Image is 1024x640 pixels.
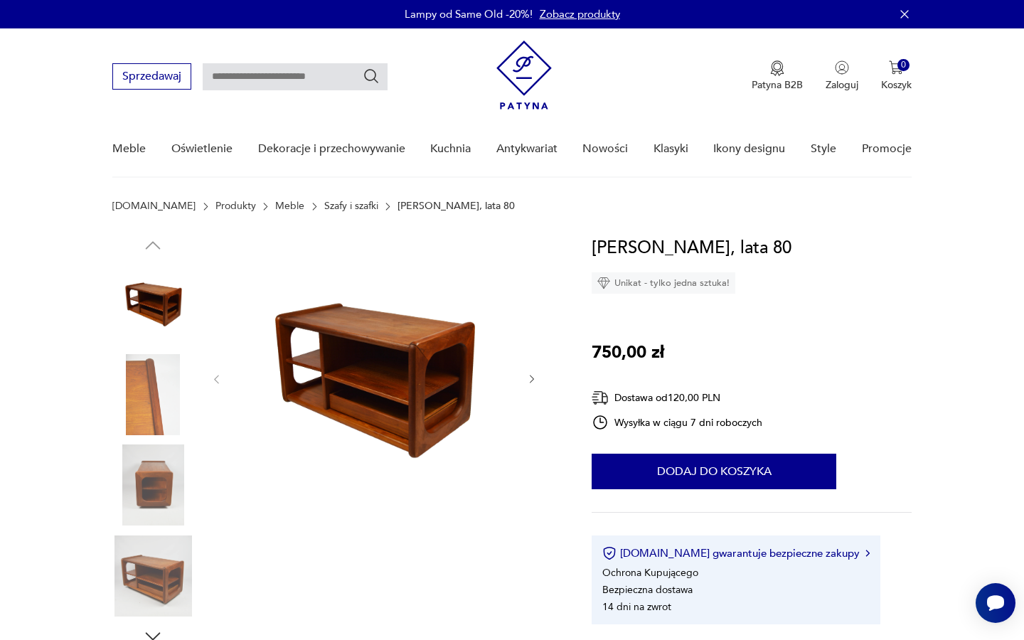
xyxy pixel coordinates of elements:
button: Szukaj [363,68,380,85]
img: Ikona koszyka [889,60,903,75]
button: Dodaj do koszyka [592,454,836,489]
img: Zdjęcie produktu Szafka Dania, lata 80 [112,444,193,526]
a: Meble [112,122,146,176]
div: Wysyłka w ciągu 7 dni roboczych [592,414,762,431]
a: [DOMAIN_NAME] [112,201,196,212]
img: Zdjęcie produktu Szafka Dania, lata 80 [112,354,193,435]
li: Bezpieczna dostawa [602,583,693,597]
div: Unikat - tylko jedna sztuka! [592,272,735,294]
p: 750,00 zł [592,339,664,366]
img: Patyna - sklep z meblami i dekoracjami vintage [496,41,552,110]
button: Patyna B2B [752,60,803,92]
img: Ikonka użytkownika [835,60,849,75]
p: Koszyk [881,78,912,92]
img: Ikona dostawy [592,389,609,407]
img: Zdjęcie produktu Szafka Dania, lata 80 [112,535,193,617]
iframe: Smartsupp widget button [976,583,1015,623]
div: Dostawa od 120,00 PLN [592,389,762,407]
a: Sprzedawaj [112,73,191,82]
li: 14 dni na zwrot [602,600,671,614]
img: Ikona certyfikatu [602,546,617,560]
a: Oświetlenie [171,122,233,176]
img: Ikona medalu [770,60,784,76]
img: Ikona strzałki w prawo [865,550,870,557]
a: Zobacz produkty [540,7,620,21]
a: Produkty [215,201,256,212]
li: Ochrona Kupującego [602,566,698,580]
p: [PERSON_NAME], lata 80 [398,201,515,212]
p: Patyna B2B [752,78,803,92]
a: Style [811,122,836,176]
a: Promocje [862,122,912,176]
a: Szafy i szafki [324,201,378,212]
div: 0 [897,59,910,71]
a: Ikony designu [713,122,785,176]
img: Zdjęcie produktu Szafka Dania, lata 80 [112,263,193,344]
a: Ikona medaluPatyna B2B [752,60,803,92]
a: Nowości [582,122,628,176]
button: [DOMAIN_NAME] gwarantuje bezpieczne zakupy [602,546,869,560]
button: Sprzedawaj [112,63,191,90]
button: Zaloguj [826,60,858,92]
h1: [PERSON_NAME], lata 80 [592,235,791,262]
a: Klasyki [654,122,688,176]
img: Zdjęcie produktu Szafka Dania, lata 80 [237,235,511,521]
p: Lampy od Same Old -20%! [405,7,533,21]
a: Dekoracje i przechowywanie [258,122,405,176]
button: 0Koszyk [881,60,912,92]
a: Meble [275,201,304,212]
img: Ikona diamentu [597,277,610,289]
a: Antykwariat [496,122,558,176]
a: Kuchnia [430,122,471,176]
p: Zaloguj [826,78,858,92]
